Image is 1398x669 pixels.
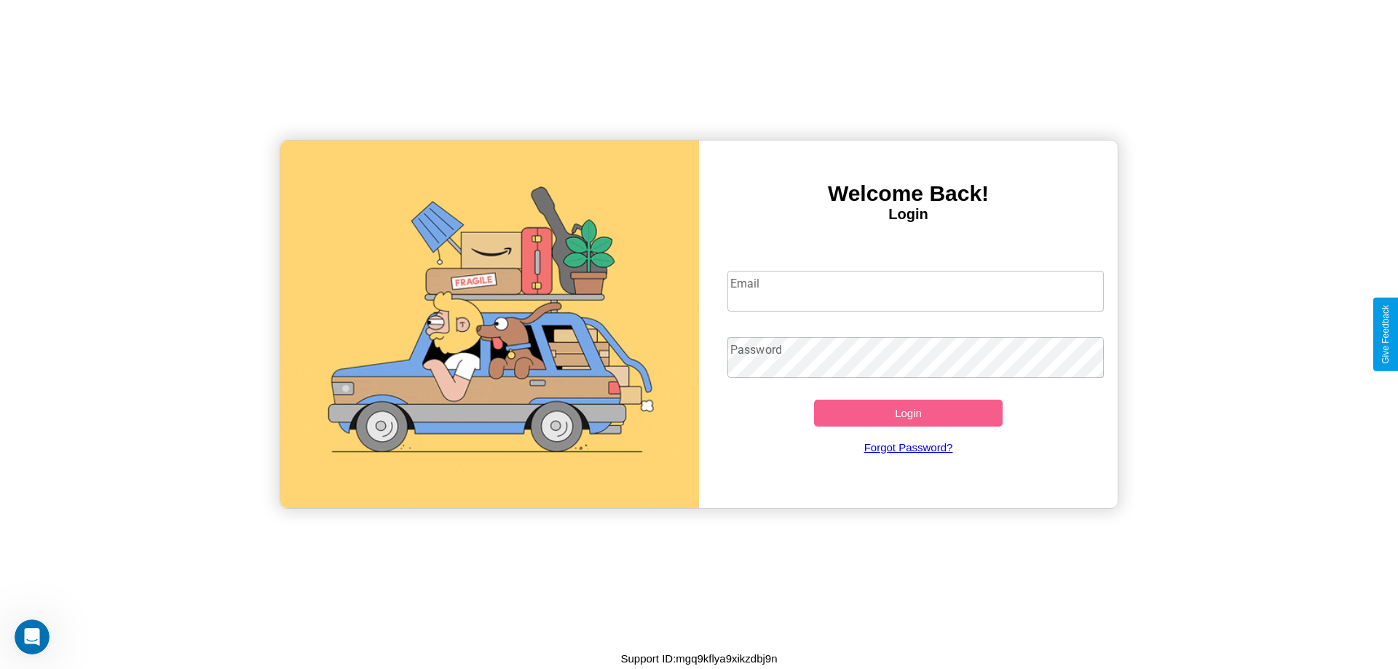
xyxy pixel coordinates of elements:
[620,649,777,668] p: Support ID: mgq9kflya9xikzdbj9n
[720,427,1097,468] a: Forgot Password?
[814,400,1003,427] button: Login
[280,140,699,508] img: gif
[699,206,1118,223] h4: Login
[15,619,50,654] iframe: Intercom live chat
[1381,305,1391,364] div: Give Feedback
[699,181,1118,206] h3: Welcome Back!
